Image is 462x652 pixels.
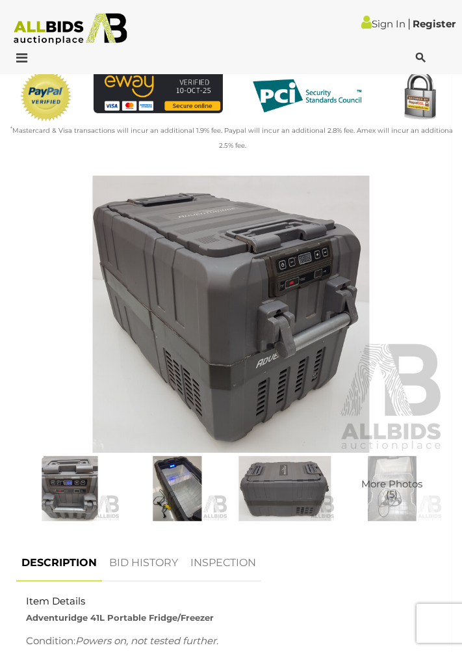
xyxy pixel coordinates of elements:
span: | [407,16,411,31]
small: Mastercard & Visa transactions will incur an additional 1.9% fee. Paypal will incur an additional... [10,126,455,150]
a: Sign In [361,18,405,30]
img: Adventuridge 41L Portable Fridge/Freezer [16,176,446,453]
img: Adventuridge 41L Portable Fridge/Freezer [235,456,335,521]
img: PCI DSS compliant [242,70,372,122]
a: More Photos(5) [342,456,443,521]
a: DESCRIPTION [16,544,102,582]
img: Adventuridge 41L Portable Fridge/Freezer [342,456,443,521]
img: Adventuridge 41L Portable Fridge/Freezer [19,456,120,521]
img: Official PayPal Seal [19,70,73,122]
strong: Adventuridge 41L Portable Fridge/Freezer [26,612,214,623]
a: INSPECTION [185,544,261,582]
span: More Photos (5) [361,479,422,500]
h2: Item Details [26,596,436,607]
a: Register [413,18,456,30]
img: eWAY Payment Gateway [94,70,223,113]
img: Adventuridge 41L Portable Fridge/Freezer [127,456,227,521]
img: Allbids.com.au [7,13,134,45]
img: Secured by Rapid SSL [394,70,446,122]
a: BID HISTORY [104,544,183,582]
